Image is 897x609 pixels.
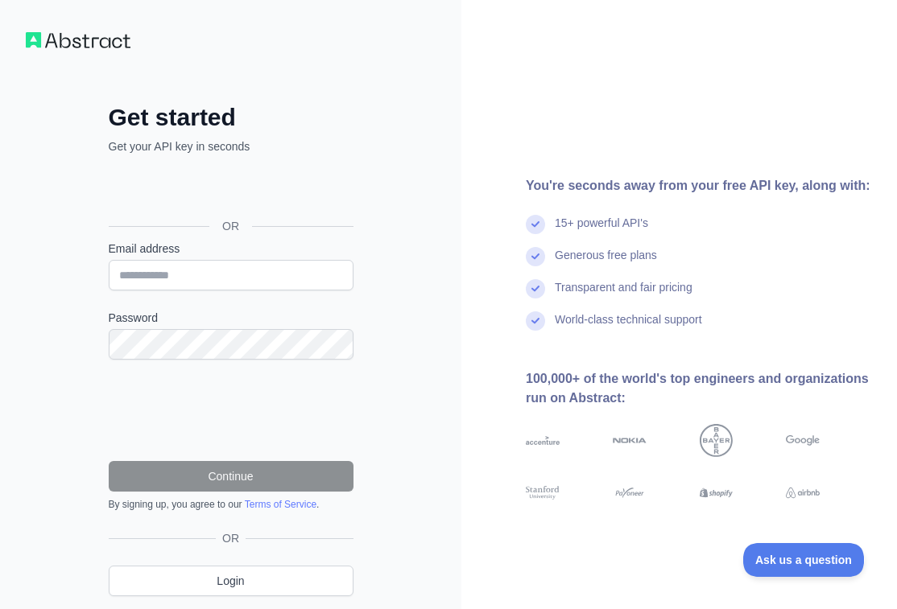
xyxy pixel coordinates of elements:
img: accenture [526,424,560,458]
div: Generous free plans [555,247,657,279]
div: By signing up, you agree to our . [109,498,353,511]
img: google [786,424,820,458]
button: Continue [109,461,353,492]
div: 15+ powerful API's [555,215,648,247]
span: OR [209,218,252,234]
iframe: Sign in with Google Button [101,172,358,208]
div: 100,000+ of the world's top engineers and organizations run on Abstract: [526,369,871,408]
img: payoneer [613,484,647,501]
a: Login [109,566,353,596]
span: OR [216,530,246,546]
img: bayer [700,424,734,458]
img: check mark [526,247,545,266]
label: Email address [109,241,353,257]
img: stanford university [526,484,560,501]
img: shopify [700,484,734,501]
h2: Get started [109,103,353,132]
a: Terms of Service [245,499,316,510]
iframe: reCAPTCHA [109,379,353,442]
p: Get your API key in seconds [109,138,353,154]
img: check mark [526,311,545,331]
img: check mark [526,279,545,298]
div: You're seconds away from your free API key, along with: [526,176,871,195]
div: World-class technical support [555,311,702,344]
img: Workflow [26,32,130,48]
div: Transparent and fair pricing [555,279,692,311]
img: nokia [613,424,647,458]
img: check mark [526,215,545,234]
label: Password [109,310,353,326]
iframe: Toggle Customer Support [743,543,865,577]
img: airbnb [786,484,820,501]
